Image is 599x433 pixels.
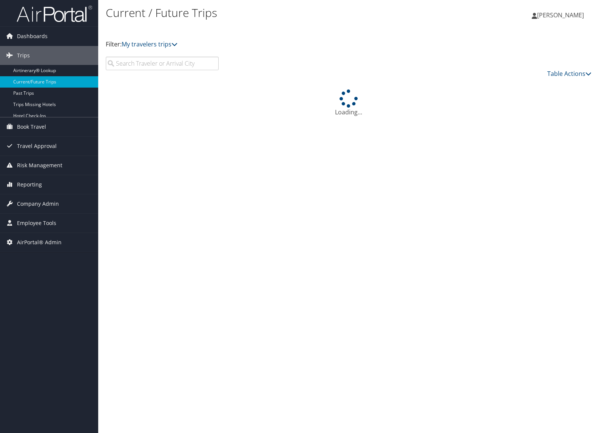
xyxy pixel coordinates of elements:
span: Dashboards [17,27,48,46]
p: Filter: [106,40,429,49]
span: [PERSON_NAME] [537,11,584,19]
span: AirPortal® Admin [17,233,62,252]
a: My travelers trips [122,40,178,48]
a: [PERSON_NAME] [532,4,591,26]
span: Reporting [17,175,42,194]
span: Risk Management [17,156,62,175]
span: Company Admin [17,194,59,213]
span: Book Travel [17,117,46,136]
a: Table Actions [547,69,591,78]
div: Loading... [106,89,591,117]
h1: Current / Future Trips [106,5,429,21]
img: airportal-logo.png [17,5,92,23]
span: Travel Approval [17,137,57,156]
input: Search Traveler or Arrival City [106,57,219,70]
span: Employee Tools [17,214,56,233]
span: Trips [17,46,30,65]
